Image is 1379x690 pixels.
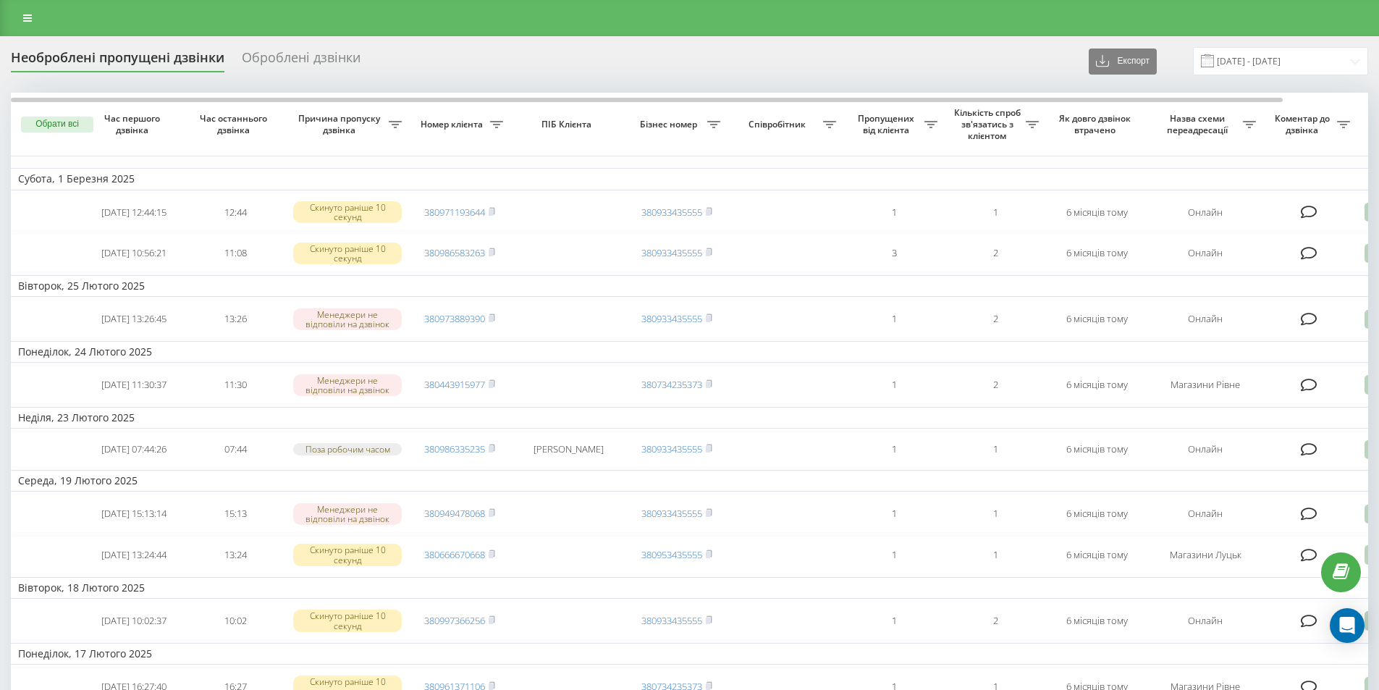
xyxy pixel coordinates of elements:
[641,614,702,627] a: 380933435555
[1046,495,1147,533] td: 6 місяців тому
[424,548,485,561] a: 380666670668
[735,119,823,130] span: Співробітник
[843,234,945,272] td: 3
[83,193,185,232] td: [DATE] 12:44:15
[185,536,286,574] td: 13:24
[11,50,224,72] div: Необроблені пропущені дзвінки
[83,366,185,404] td: [DATE] 11:30:37
[1046,300,1147,338] td: 6 місяців тому
[510,432,626,467] td: [PERSON_NAME]
[293,503,402,525] div: Менеджери не відповіли на дзвінок
[1147,536,1263,574] td: Магазини Луцьк
[293,544,402,565] div: Скинуто раніше 10 секунд
[83,234,185,272] td: [DATE] 10:56:21
[1147,495,1263,533] td: Онлайн
[641,378,702,391] a: 380734235373
[843,536,945,574] td: 1
[843,366,945,404] td: 1
[416,119,490,130] span: Номер клієнта
[196,113,274,135] span: Час останнього дзвінка
[945,602,1046,640] td: 2
[1147,300,1263,338] td: Онлайн
[293,374,402,396] div: Менеджери не відповіли на дзвінок
[185,193,286,232] td: 12:44
[1046,366,1147,404] td: 6 місяців тому
[293,113,389,135] span: Причина пропуску дзвінка
[1270,113,1337,135] span: Коментар до дзвінка
[1147,432,1263,467] td: Онлайн
[83,495,185,533] td: [DATE] 15:13:14
[293,443,402,455] div: Поза робочим часом
[843,495,945,533] td: 1
[843,432,945,467] td: 1
[21,117,93,132] button: Обрати всі
[185,602,286,640] td: 10:02
[424,507,485,520] a: 380949478068
[1147,602,1263,640] td: Онлайн
[95,113,173,135] span: Час першого дзвінка
[945,234,1046,272] td: 2
[945,300,1046,338] td: 2
[293,308,402,330] div: Менеджери не відповіли на дзвінок
[424,312,485,325] a: 380973889390
[424,246,485,259] a: 380986583263
[1330,608,1365,643] div: Open Intercom Messenger
[1046,536,1147,574] td: 6 місяців тому
[641,312,702,325] a: 380933435555
[424,614,485,627] a: 380997366256
[83,300,185,338] td: [DATE] 13:26:45
[185,366,286,404] td: 11:30
[1046,234,1147,272] td: 6 місяців тому
[633,119,707,130] span: Бізнес номер
[83,536,185,574] td: [DATE] 13:24:44
[843,193,945,232] td: 1
[945,536,1046,574] td: 1
[1046,193,1147,232] td: 6 місяців тому
[945,495,1046,533] td: 1
[641,507,702,520] a: 380933435555
[952,107,1026,141] span: Кількість спроб зв'язатись з клієнтом
[641,206,702,219] a: 380933435555
[293,201,402,223] div: Скинуто раніше 10 секунд
[83,432,185,467] td: [DATE] 07:44:26
[843,300,945,338] td: 1
[185,495,286,533] td: 15:13
[1155,113,1243,135] span: Назва схеми переадресації
[641,548,702,561] a: 380953435555
[424,378,485,391] a: 380443915977
[242,50,360,72] div: Оброблені дзвінки
[1089,49,1157,75] button: Експорт
[945,366,1046,404] td: 2
[851,113,924,135] span: Пропущених від клієнта
[1147,193,1263,232] td: Онлайн
[843,602,945,640] td: 1
[641,442,702,455] a: 380933435555
[185,300,286,338] td: 13:26
[185,234,286,272] td: 11:08
[83,602,185,640] td: [DATE] 10:02:37
[185,432,286,467] td: 07:44
[1046,432,1147,467] td: 6 місяців тому
[424,206,485,219] a: 380971193644
[293,610,402,631] div: Скинуто раніше 10 секунд
[1046,602,1147,640] td: 6 місяців тому
[1147,366,1263,404] td: Магазини Рівне
[945,193,1046,232] td: 1
[945,432,1046,467] td: 1
[523,119,614,130] span: ПІБ Клієнта
[641,246,702,259] a: 380933435555
[1058,113,1136,135] span: Як довго дзвінок втрачено
[424,442,485,455] a: 380986335235
[293,243,402,264] div: Скинуто раніше 10 секунд
[1147,234,1263,272] td: Онлайн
